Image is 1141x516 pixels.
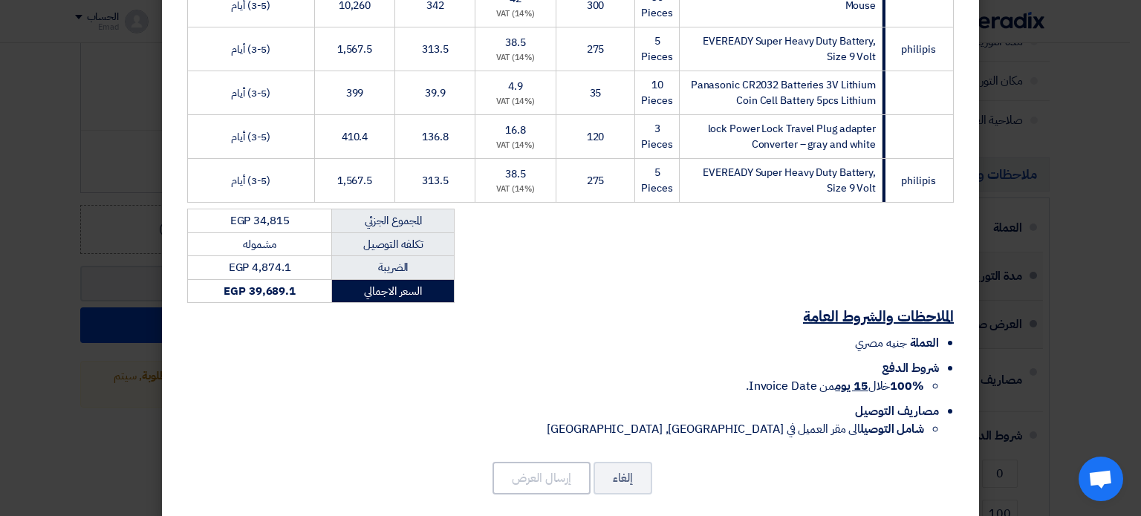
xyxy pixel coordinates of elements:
[231,129,270,145] span: (3-5) أيام
[641,33,672,65] span: 5 Pieces
[481,140,549,152] div: (14%) VAT
[882,359,939,377] span: شروط الدفع
[890,377,924,395] strong: 100%
[855,334,906,352] span: جنيه مصري
[342,129,368,145] span: 410.4
[860,420,924,438] strong: شامل التوصيل
[425,85,446,101] span: 39.9
[855,402,939,420] span: مصاريف التوصيل
[229,259,291,275] span: EGP 4,874.1
[346,85,364,101] span: 399
[493,462,591,494] button: إرسال العرض
[224,283,296,299] strong: EGP 39,689.1
[231,42,270,57] span: (3-5) أيام
[481,8,549,21] div: (14%) VAT
[188,209,332,233] td: EGP 34,815
[505,166,526,182] span: 38.5
[587,42,605,57] span: 275
[803,305,954,327] u: الملاحظات والشروط العامة
[746,377,924,395] span: خلال من Invoice Date.
[481,96,549,108] div: (14%) VAT
[422,42,449,57] span: 313.5
[882,159,954,203] td: philipis
[231,173,270,189] span: (3-5) أيام
[508,79,523,94] span: 4.9
[835,377,868,395] u: 15 يوم
[243,236,276,252] span: مشموله
[641,77,672,108] span: 10 Pieces
[332,232,455,256] td: تكلفه التوصيل
[703,165,876,196] span: EVEREADY Super Heavy Duty Battery, Size 9 Volt
[337,173,372,189] span: 1,567.5
[587,173,605,189] span: 275
[332,209,455,233] td: المجموع الجزئي
[691,77,876,108] span: Panasonic CR2032 Batteries 3V Lithium Coin Cell Battery 5pcs Lithium
[187,420,924,438] li: الى مقر العميل في [GEOGRAPHIC_DATA], [GEOGRAPHIC_DATA]
[422,173,449,189] span: 313.5
[332,279,455,303] td: السعر الاجمالي
[703,33,876,65] span: EVEREADY Super Heavy Duty Battery, Size 9 Volt
[708,121,877,152] span: lock Power Lock Travel Plug adapter Converter – gray and white
[505,35,526,50] span: 38.5
[594,462,652,494] button: إلغاء
[882,27,954,71] td: philipis
[910,334,939,352] span: العملة
[481,183,549,196] div: (14%) VAT
[422,129,449,145] span: 136.8
[505,123,526,138] span: 16.8
[641,121,672,152] span: 3 Pieces
[587,129,605,145] span: 120
[641,165,672,196] span: 5 Pieces
[332,256,455,280] td: الضريبة
[231,85,270,101] span: (3-5) أيام
[337,42,372,57] span: 1,567.5
[481,52,549,65] div: (14%) VAT
[590,85,602,101] span: 35
[1079,457,1123,501] a: Open chat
